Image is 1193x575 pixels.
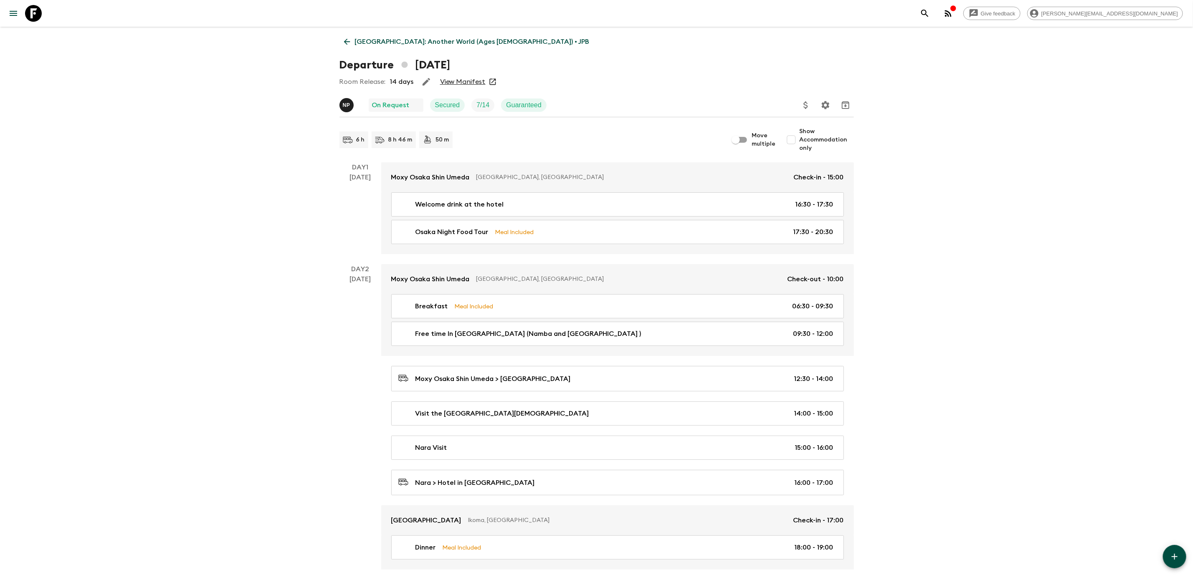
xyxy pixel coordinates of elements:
p: 6 h [356,136,365,144]
a: Welcome drink at the hotel16:30 - 17:30 [391,192,844,217]
div: [DATE] [350,274,371,570]
p: Ikoma, [GEOGRAPHIC_DATA] [468,516,787,525]
div: [DATE] [350,172,371,254]
button: Settings [817,97,834,113]
p: Moxy Osaka Shin Umeda [391,274,470,284]
p: Nara > Hotel in [GEOGRAPHIC_DATA] [415,478,535,488]
div: Trip Fill [471,98,494,112]
p: Day 2 [339,264,381,274]
div: Secured [430,98,465,112]
p: Secured [435,100,460,110]
p: Breakfast [415,301,448,311]
a: [GEOGRAPHIC_DATA]: Another World (Ages [DEMOGRAPHIC_DATA]) • JPB [339,33,594,50]
p: 06:30 - 09:30 [793,301,833,311]
p: 14 days [390,77,414,87]
span: [PERSON_NAME][EMAIL_ADDRESS][DOMAIN_NAME] [1037,10,1183,17]
p: Osaka Night Food Tour [415,227,489,237]
span: Give feedback [976,10,1020,17]
p: Room Release: [339,77,386,87]
a: [GEOGRAPHIC_DATA]Ikoma, [GEOGRAPHIC_DATA]Check-in - 17:00 [381,505,854,535]
button: menu [5,5,22,22]
p: 8 h 46 m [388,136,413,144]
p: 16:00 - 17:00 [795,478,833,488]
a: Give feedback [963,7,1021,20]
p: Welcome drink at the hotel [415,199,504,209]
p: Check-in - 15:00 [794,172,844,182]
p: Check-out - 10:00 [788,274,844,284]
p: 09:30 - 12:00 [793,329,833,339]
p: Meal Included [495,227,534,237]
p: 15:00 - 16:00 [795,443,833,453]
p: Guaranteed [506,100,542,110]
span: Show Accommodation only [800,127,854,152]
a: BreakfastMeal Included06:30 - 09:30 [391,294,844,318]
p: [GEOGRAPHIC_DATA], [GEOGRAPHIC_DATA] [476,173,787,182]
p: [GEOGRAPHIC_DATA] [391,515,461,525]
p: N P [343,102,350,108]
p: Check-in - 17:00 [793,515,844,525]
p: 12:30 - 14:00 [794,374,833,384]
p: 14:00 - 15:00 [794,409,833,419]
p: On Request [372,100,410,110]
button: NP [339,98,355,112]
a: Moxy Osaka Shin Umeda[GEOGRAPHIC_DATA], [GEOGRAPHIC_DATA]Check-in - 15:00 [381,162,854,192]
a: Free time In [GEOGRAPHIC_DATA] (Namba and [GEOGRAPHIC_DATA] )09:30 - 12:00 [391,322,844,346]
span: Naoko Pogede [339,101,355,107]
a: Visit the [GEOGRAPHIC_DATA][DEMOGRAPHIC_DATA]14:00 - 15:00 [391,401,844,426]
p: Moxy Osaka Shin Umeda > [GEOGRAPHIC_DATA] [415,374,571,384]
p: Day 1 [339,162,381,172]
a: Nara Visit15:00 - 16:00 [391,436,844,460]
a: View Manifest [440,78,486,86]
p: 7 / 14 [476,100,489,110]
p: Meal Included [455,302,494,311]
p: 17:30 - 20:30 [793,227,833,237]
button: Archive (Completed, Cancelled or Unsynced Departures only) [837,97,854,113]
p: Free time In [GEOGRAPHIC_DATA] (Namba and [GEOGRAPHIC_DATA] ) [415,329,641,339]
div: [PERSON_NAME][EMAIL_ADDRESS][DOMAIN_NAME] [1027,7,1183,20]
p: 16:30 - 17:30 [795,199,833,209]
p: Dinner [415,542,436,552]
a: DinnerMeal Included18:00 - 19:00 [391,535,844,560]
p: Moxy Osaka Shin Umeda [391,172,470,182]
p: 50 m [436,136,449,144]
p: [GEOGRAPHIC_DATA], [GEOGRAPHIC_DATA] [476,275,781,283]
p: Nara Visit [415,443,447,453]
h1: Departure [DATE] [339,57,450,73]
button: search adventures [917,5,933,22]
a: Osaka Night Food TourMeal Included17:30 - 20:30 [391,220,844,244]
button: Update Price, Early Bird Discount and Costs [798,97,814,113]
p: 18:00 - 19:00 [795,542,833,552]
a: Moxy Osaka Shin Umeda[GEOGRAPHIC_DATA], [GEOGRAPHIC_DATA]Check-out - 10:00 [381,264,854,294]
p: Meal Included [443,543,481,552]
p: [GEOGRAPHIC_DATA]: Another World (Ages [DEMOGRAPHIC_DATA]) • JPB [355,37,590,47]
p: Visit the [GEOGRAPHIC_DATA][DEMOGRAPHIC_DATA] [415,409,589,419]
span: Move multiple [752,131,776,148]
a: Moxy Osaka Shin Umeda > [GEOGRAPHIC_DATA]12:30 - 14:00 [391,366,844,391]
a: Nara > Hotel in [GEOGRAPHIC_DATA]16:00 - 17:00 [391,470,844,495]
